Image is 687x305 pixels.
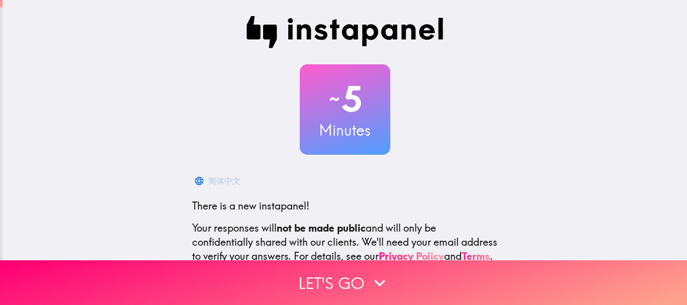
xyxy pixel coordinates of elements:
b: not be made public [277,222,366,234]
button: 简体中文 [192,171,244,191]
h3: Minutes [300,120,390,141]
a: Privacy Policy [379,250,444,262]
div: 简体中文 [208,174,240,188]
span: ~ [327,84,341,114]
a: Terms [462,250,490,262]
img: Instapanel [246,16,444,48]
p: Your responses will and will only be confidentially shared with our clients. We'll need your emai... [192,221,498,263]
h2: 5 [300,78,390,120]
span: There is a new instapanel! [192,199,309,212]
